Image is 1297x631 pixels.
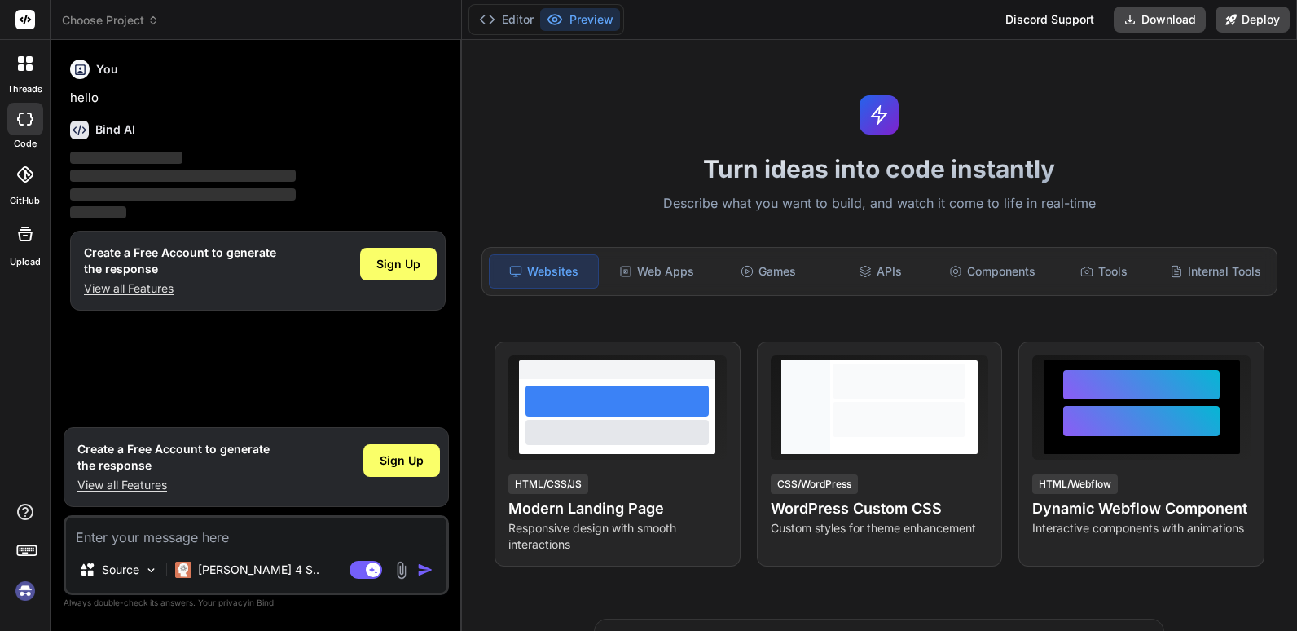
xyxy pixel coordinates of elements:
[1032,497,1251,520] h4: Dynamic Webflow Component
[77,441,270,474] h1: Create a Free Account to generate the response
[70,188,296,201] span: ‌
[392,561,411,580] img: attachment
[70,152,182,164] span: ‌
[7,82,42,96] label: threads
[472,154,1287,183] h1: Turn ideas into code instantly
[102,562,139,578] p: Source
[70,89,446,108] p: hello
[70,206,126,218] span: ‌
[376,256,420,272] span: Sign Up
[771,520,989,536] p: Custom styles for theme enhancement
[508,474,588,494] div: HTML/CSS/JS
[1032,474,1118,494] div: HTML/Webflow
[14,137,37,151] label: code
[1032,520,1251,536] p: Interactive components with animations
[602,254,710,289] div: Web Apps
[64,595,449,611] p: Always double-check its answers. Your in Bind
[996,7,1104,33] div: Discord Support
[417,562,433,578] img: icon
[84,280,276,297] p: View all Features
[70,170,296,182] span: ‌
[144,563,158,577] img: Pick Models
[175,562,191,578] img: Claude 4 Sonnet
[771,497,989,520] h4: WordPress Custom CSS
[473,8,540,31] button: Editor
[198,562,319,578] p: [PERSON_NAME] 4 S..
[10,194,40,208] label: GitHub
[540,8,620,31] button: Preview
[95,121,135,138] h6: Bind AI
[826,254,934,289] div: APIs
[1114,7,1206,33] button: Download
[62,12,159,29] span: Choose Project
[96,61,118,77] h6: You
[218,598,248,607] span: privacy
[472,193,1287,214] p: Describe what you want to build, and watch it come to life in real-time
[380,452,424,469] span: Sign Up
[11,577,39,605] img: signin
[771,474,858,494] div: CSS/WordPress
[508,520,727,553] p: Responsive design with smooth interactions
[489,254,599,289] div: Websites
[714,254,822,289] div: Games
[938,254,1046,289] div: Components
[1216,7,1290,33] button: Deploy
[508,497,727,520] h4: Modern Landing Page
[84,245,276,277] h1: Create a Free Account to generate the response
[1162,254,1270,289] div: Internal Tools
[10,255,41,269] label: Upload
[1049,254,1158,289] div: Tools
[77,477,270,493] p: View all Features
